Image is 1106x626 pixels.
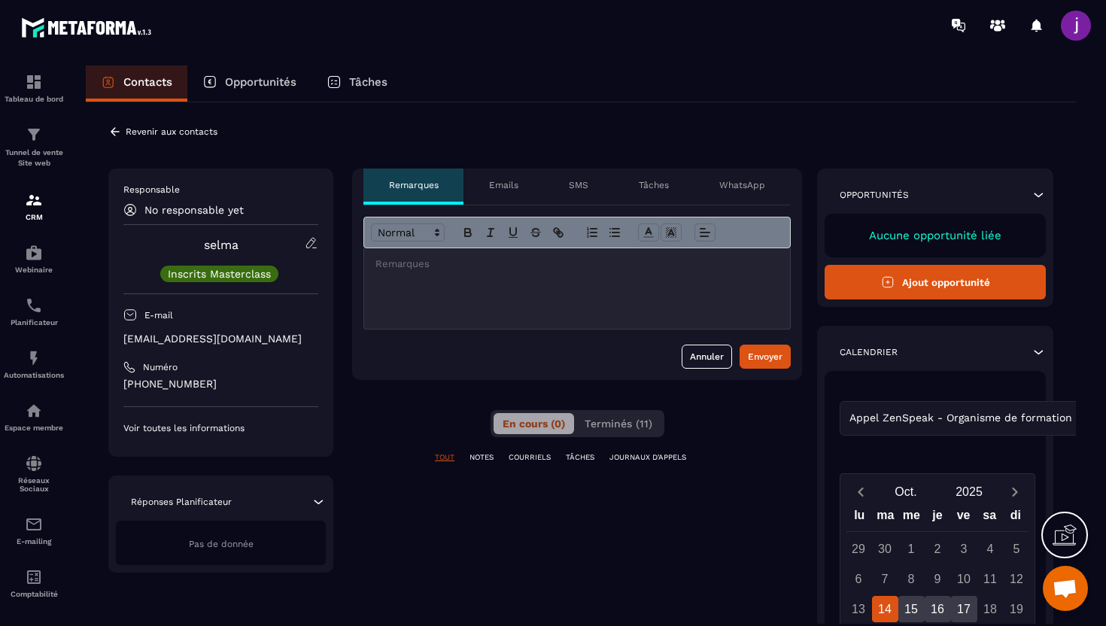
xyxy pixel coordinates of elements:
p: Aucune opportunité liée [840,229,1031,242]
input: Search for option [1075,410,1086,427]
p: [PHONE_NUMBER] [123,377,318,391]
button: Next month [1001,482,1029,502]
a: social-networksocial-networkRéseaux Sociaux [4,443,64,504]
button: Open months overlay [874,479,937,505]
img: formation [25,73,43,91]
div: je [925,505,951,531]
div: 1 [898,536,925,562]
img: social-network [25,454,43,473]
div: 6 [846,566,872,592]
p: Espace membre [4,424,64,432]
p: E-mail [144,309,173,321]
p: Tâches [349,75,387,89]
span: Pas de donnée [189,539,254,549]
p: Remarques [389,179,439,191]
p: CRM [4,213,64,221]
a: Tâches [311,65,403,102]
p: Voir toutes les informations [123,422,318,434]
a: selma [204,238,239,252]
div: di [1002,505,1029,531]
a: formationformationCRM [4,180,64,232]
div: Envoyer [748,349,782,364]
p: No responsable yet [144,204,244,216]
div: me [898,505,925,531]
p: Emails [489,179,518,191]
button: Annuler [682,345,732,369]
p: Tableau de bord [4,95,64,103]
img: formation [25,191,43,209]
span: En cours (0) [503,418,565,430]
a: emailemailE-mailing [4,504,64,557]
button: Envoyer [740,345,791,369]
p: COURRIELS [509,452,551,463]
p: Responsable [123,184,318,196]
img: automations [25,349,43,367]
a: Contacts [86,65,187,102]
div: lu [846,505,873,531]
div: sa [977,505,1003,531]
span: Terminés (11) [585,418,652,430]
a: automationsautomationsWebinaire [4,232,64,285]
div: 16 [925,596,951,622]
p: Réseaux Sociaux [4,476,64,493]
img: automations [25,244,43,262]
div: ma [873,505,899,531]
p: Numéro [143,361,178,373]
p: Webinaire [4,266,64,274]
img: email [25,515,43,533]
div: 14 [872,596,898,622]
img: automations [25,402,43,420]
button: En cours (0) [494,413,574,434]
a: automationsautomationsEspace membre [4,390,64,443]
p: Contacts [123,75,172,89]
div: 12 [1004,566,1030,592]
p: Calendrier [840,346,898,358]
p: Opportunités [225,75,296,89]
span: Appel ZenSpeak - Organisme de formation [846,410,1075,427]
p: Inscrits Masterclass [168,269,271,279]
div: 8 [898,566,925,592]
img: accountant [25,568,43,586]
a: automationsautomationsAutomatisations [4,338,64,390]
div: 13 [846,596,872,622]
img: logo [21,14,156,41]
a: schedulerschedulerPlanificateur [4,285,64,338]
div: 3 [951,536,977,562]
button: Open years overlay [937,479,1001,505]
div: 11 [977,566,1004,592]
p: E-mailing [4,537,64,545]
button: Previous month [846,482,874,502]
p: WhatsApp [719,179,765,191]
p: SMS [569,179,588,191]
a: Opportunités [187,65,311,102]
div: 30 [872,536,898,562]
p: Tâches [639,179,669,191]
div: 10 [951,566,977,592]
div: 29 [846,536,872,562]
p: [EMAIL_ADDRESS][DOMAIN_NAME] [123,332,318,346]
p: Planificateur [4,318,64,327]
p: NOTES [469,452,494,463]
img: scheduler [25,296,43,315]
a: accountantaccountantComptabilité [4,557,64,609]
img: formation [25,126,43,144]
div: 4 [977,536,1004,562]
div: 5 [1004,536,1030,562]
div: 7 [872,566,898,592]
a: formationformationTunnel de vente Site web [4,114,64,180]
p: Opportunités [840,189,909,201]
p: TÂCHES [566,452,594,463]
a: formationformationTableau de bord [4,62,64,114]
p: JOURNAUX D'APPELS [609,452,686,463]
p: Comptabilité [4,590,64,598]
p: Tunnel de vente Site web [4,147,64,169]
div: 19 [1004,596,1030,622]
div: 17 [951,596,977,622]
p: Réponses Planificateur [131,496,232,508]
div: 2 [925,536,951,562]
div: 15 [898,596,925,622]
div: 9 [925,566,951,592]
p: TOUT [435,452,454,463]
div: 18 [977,596,1004,622]
button: Ajout opportunité [825,265,1046,299]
